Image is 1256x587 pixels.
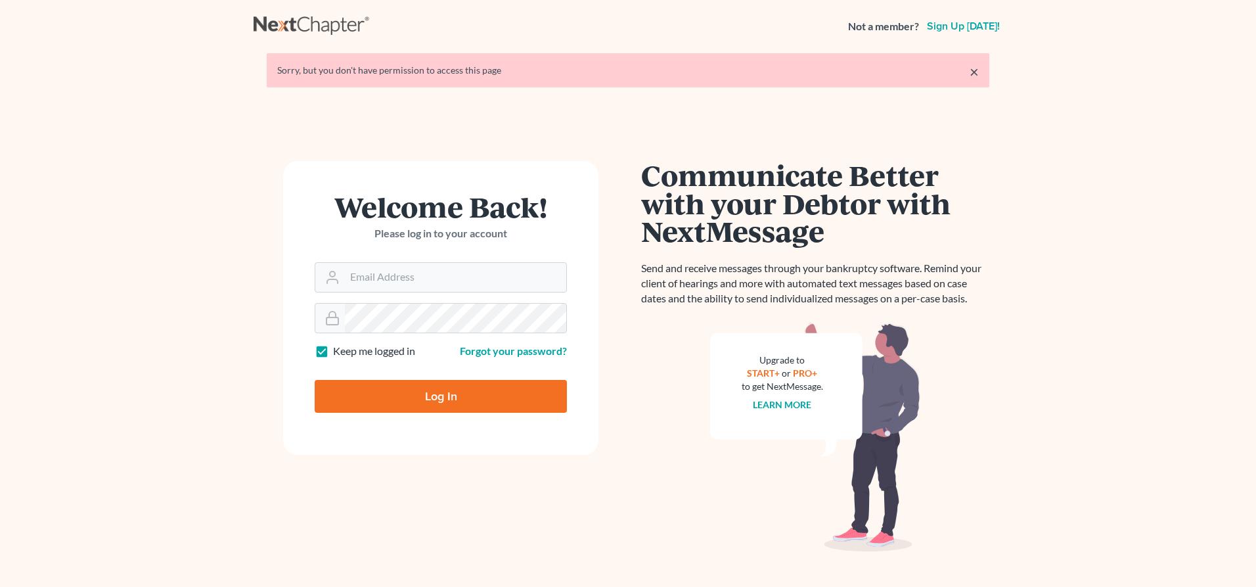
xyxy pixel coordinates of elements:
a: × [970,64,979,80]
span: or [782,367,792,379]
a: PRO+ [794,367,818,379]
p: Send and receive messages through your bankruptcy software. Remind your client of hearings and mo... [641,261,989,306]
img: nextmessage_bg-59042aed3d76b12b5cd301f8e5b87938c9018125f34e5fa2b7a6b67550977c72.svg [710,322,920,552]
a: Forgot your password? [460,344,567,357]
a: Sign up [DATE]! [924,21,1002,32]
h1: Communicate Better with your Debtor with NextMessage [641,161,989,245]
a: Learn more [753,399,812,410]
div: to get NextMessage. [742,380,823,393]
label: Keep me logged in [333,344,415,359]
div: Upgrade to [742,354,823,367]
div: Sorry, but you don't have permission to access this page [277,64,979,77]
h1: Welcome Back! [315,193,567,221]
input: Email Address [345,263,566,292]
p: Please log in to your account [315,226,567,241]
strong: Not a member? [848,19,919,34]
a: START+ [748,367,780,379]
input: Log In [315,380,567,413]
